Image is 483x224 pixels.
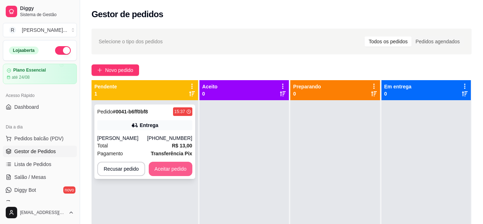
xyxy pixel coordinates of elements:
[202,90,218,97] p: 0
[151,151,192,156] strong: Transferência Pix
[12,74,30,80] article: até 24/08
[14,174,46,181] span: Salão / Mesas
[13,68,46,73] article: Plano Essencial
[9,47,39,54] div: Loja aberta
[140,122,158,129] div: Entrega
[14,161,51,168] span: Lista de Pedidos
[293,83,321,90] p: Preparando
[97,162,145,176] button: Recusar pedido
[149,162,192,176] button: Aceitar pedido
[20,210,65,215] span: [EMAIL_ADDRESS][DOMAIN_NAME]
[97,150,123,157] span: Pagamento
[20,5,74,12] span: Diggy
[3,171,77,183] a: Salão / Mesas
[384,83,411,90] p: Em entrega
[3,23,77,37] button: Select a team
[94,83,117,90] p: Pendente
[293,90,321,97] p: 0
[3,159,77,170] a: Lista de Pedidos
[172,143,192,148] strong: R$ 13,00
[3,204,77,221] button: [EMAIL_ADDRESS][DOMAIN_NAME]
[92,9,163,20] h2: Gestor de pedidos
[20,12,74,18] span: Sistema de Gestão
[97,142,108,150] span: Total
[3,121,77,133] div: Dia a dia
[94,90,117,97] p: 1
[411,36,464,47] div: Pedidos agendados
[174,109,185,115] div: 15:37
[202,83,218,90] p: Aceito
[384,90,411,97] p: 0
[365,36,411,47] div: Todos os pedidos
[3,197,77,209] a: KDS
[3,101,77,113] a: Dashboard
[97,135,147,142] div: [PERSON_NAME]
[3,146,77,157] a: Gestor de Pedidos
[3,90,77,101] div: Acesso Rápido
[113,109,148,115] strong: # 0041-b6ff0bf8
[14,199,25,206] span: KDS
[14,103,39,111] span: Dashboard
[22,26,67,34] div: [PERSON_NAME] ...
[92,64,139,76] button: Novo pedido
[147,135,192,142] div: [PHONE_NUMBER]
[55,46,71,55] button: Alterar Status
[3,3,77,20] a: DiggySistema de Gestão
[105,66,133,74] span: Novo pedido
[97,68,102,73] span: plus
[14,186,36,194] span: Diggy Bot
[14,135,64,142] span: Pedidos balcão (PDV)
[3,133,77,144] button: Pedidos balcão (PDV)
[3,64,77,84] a: Plano Essencialaté 24/08
[99,38,163,45] span: Selecione o tipo dos pedidos
[3,184,77,196] a: Diggy Botnovo
[97,109,113,115] span: Pedido
[14,148,56,155] span: Gestor de Pedidos
[9,26,16,34] span: R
